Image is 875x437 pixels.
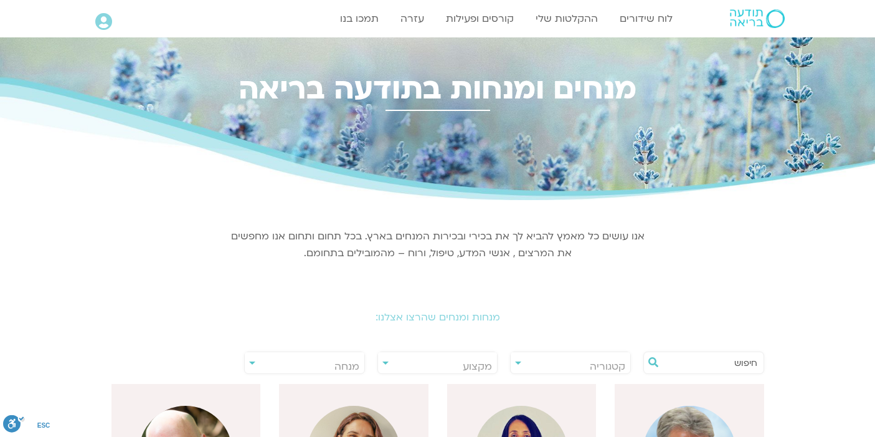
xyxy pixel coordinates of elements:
[613,7,679,31] a: לוח שידורים
[394,7,430,31] a: עזרה
[334,7,385,31] a: תמכו בנו
[463,360,492,373] span: מקצוע
[89,312,787,323] h2: מנחות ומנחים שהרצו אצלנו:
[529,7,604,31] a: ההקלטות שלי
[590,360,625,373] span: קטגוריה
[730,9,785,28] img: תודעה בריאה
[334,360,359,373] span: מנחה
[440,7,520,31] a: קורסים ופעילות
[229,228,646,262] p: אנו עושים כל מאמץ להביא לך את בכירי ובכירות המנחים בארץ. בכל תחום ותחום אנו מחפשים את המרצים , אנ...
[89,72,787,106] h2: מנחים ומנחות בתודעה בריאה
[663,352,757,373] input: חיפוש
